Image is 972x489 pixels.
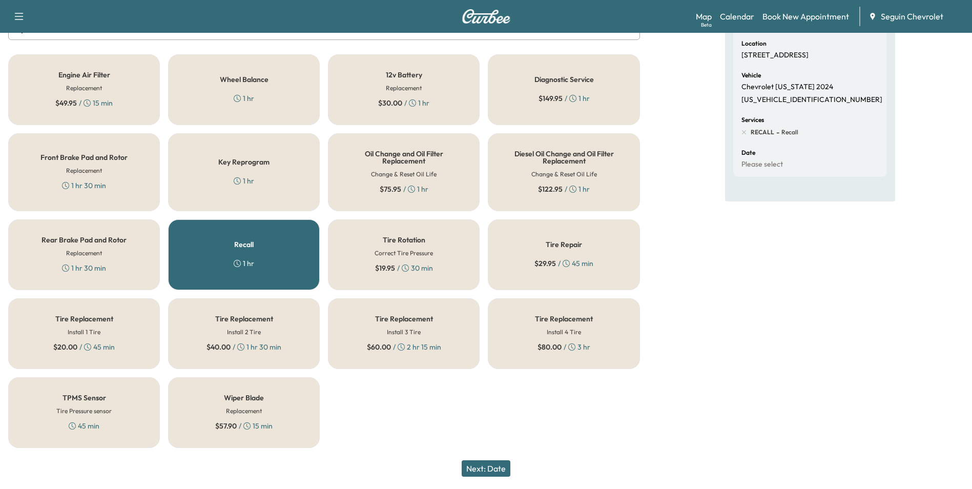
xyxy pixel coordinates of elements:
div: / 1 hr 30 min [206,342,281,352]
h6: Install 3 Tire [387,328,421,337]
h6: Replacement [226,406,262,416]
span: - [774,127,779,137]
h5: Wheel Balance [220,76,268,83]
span: $ 49.95 [55,98,77,108]
span: $ 40.00 [206,342,231,352]
div: / 1 hr [539,93,590,104]
h5: Wiper Blade [224,394,264,401]
span: $ 60.00 [367,342,391,352]
h5: Tire Replacement [375,315,433,322]
h5: Diagnostic Service [534,76,594,83]
h5: Tire Replacement [55,315,113,322]
div: 1 hr [234,176,254,186]
h6: Vehicle [741,72,761,78]
div: 1 hr 30 min [62,180,106,191]
h6: Install 1 Tire [68,328,100,337]
h6: Install 4 Tire [547,328,581,337]
p: Chevrolet [US_STATE] 2024 [741,83,833,92]
h5: TPMS Sensor [63,394,106,401]
h6: Replacement [66,166,102,175]
h6: Correct Tire Pressure [375,249,433,258]
span: Seguin Chevrolet [881,10,943,23]
h6: Tire Pressure sensor [56,406,112,416]
h6: Replacement [386,84,422,93]
span: $ 20.00 [53,342,77,352]
h6: Date [741,150,755,156]
span: $ 122.95 [538,184,563,194]
div: / 45 min [534,258,593,269]
h6: Change & Reset Oil Life [531,170,597,179]
h6: Replacement [66,249,102,258]
div: / 3 hr [537,342,590,352]
p: [US_VEHICLE_IDENTIFICATION_NUMBER] [741,95,882,105]
h6: Install 2 Tire [227,328,261,337]
p: Please select [741,160,783,169]
h5: Tire Replacement [215,315,273,322]
div: Beta [701,21,712,29]
div: / 1 hr [380,184,428,194]
h5: Oil Change and Oil Filter Replacement [345,150,463,165]
button: Next: Date [462,460,510,477]
h5: Tire Repair [546,241,582,248]
h5: Recall [234,241,254,248]
div: / 2 hr 15 min [367,342,441,352]
h5: Tire Replacement [535,315,593,322]
span: RECALL [751,128,774,136]
span: $ 29.95 [534,258,556,269]
div: / 15 min [55,98,113,108]
h6: Services [741,117,764,123]
span: $ 30.00 [378,98,402,108]
a: Calendar [720,10,754,23]
span: $ 149.95 [539,93,563,104]
div: / 1 hr [378,98,429,108]
span: $ 19.95 [375,263,395,273]
p: [STREET_ADDRESS] [741,51,809,60]
div: 1 hr [234,258,254,269]
img: Curbee Logo [462,9,511,24]
h5: Key Reprogram [218,158,270,166]
h5: Tire Rotation [383,236,425,243]
h5: Front Brake Pad and Rotor [40,154,128,161]
div: / 30 min [375,263,433,273]
div: / 45 min [53,342,115,352]
h6: Location [741,40,767,47]
h5: Rear Brake Pad and Rotor [42,236,127,243]
div: 1 hr [234,93,254,104]
h5: Engine Air Filter [58,71,110,78]
div: / 1 hr [538,184,590,194]
div: 1 hr 30 min [62,263,106,273]
a: MapBeta [696,10,712,23]
span: $ 80.00 [537,342,562,352]
div: / 15 min [215,421,273,431]
span: $ 57.90 [215,421,237,431]
h6: Replacement [66,84,102,93]
h5: 12v Battery [386,71,422,78]
div: 45 min [69,421,99,431]
h6: Change & Reset Oil Life [371,170,437,179]
a: Book New Appointment [762,10,849,23]
span: Recall [779,128,798,136]
h5: Diesel Oil Change and Oil Filter Replacement [505,150,623,165]
span: $ 75.95 [380,184,401,194]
